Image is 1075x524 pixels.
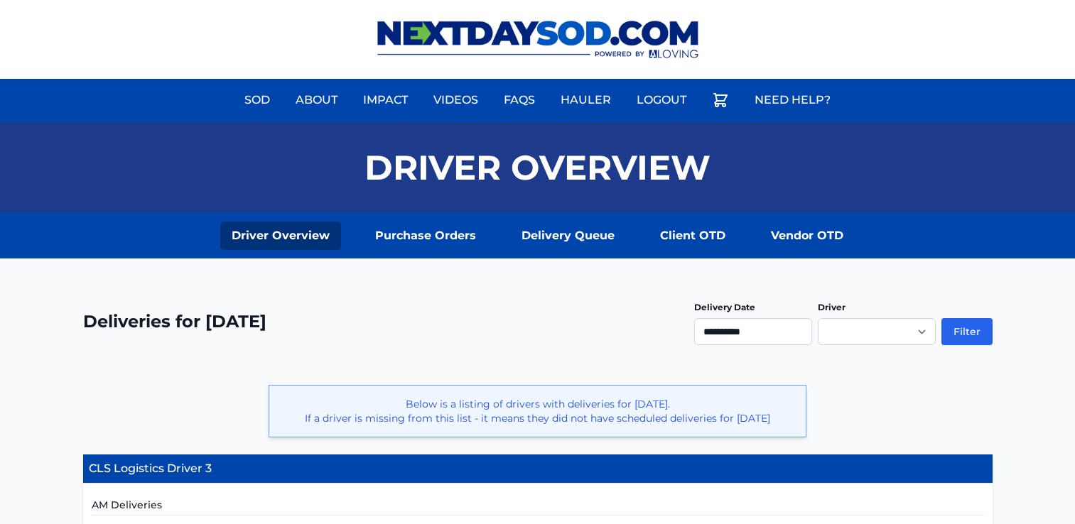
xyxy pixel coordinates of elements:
label: Delivery Date [694,302,755,312]
a: Videos [425,83,487,117]
a: Hauler [552,83,620,117]
p: Below is a listing of drivers with deliveries for [DATE]. If a driver is missing from this list -... [281,397,794,425]
button: Filter [941,318,993,345]
label: Driver [818,302,846,312]
a: Purchase Orders [364,222,487,250]
h1: Driver Overview [364,151,711,185]
a: Impact [355,83,416,117]
a: Sod [236,83,279,117]
h5: AM Deliveries [92,498,984,515]
a: Vendor OTD [760,222,855,250]
a: Client OTD [649,222,737,250]
a: Delivery Queue [510,222,626,250]
a: FAQs [495,83,544,117]
a: Driver Overview [220,222,341,250]
a: Logout [628,83,695,117]
h4: CLS Logistics Driver 3 [83,454,993,484]
h2: Deliveries for [DATE] [83,310,266,333]
a: About [287,83,346,117]
a: Need Help? [746,83,839,117]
